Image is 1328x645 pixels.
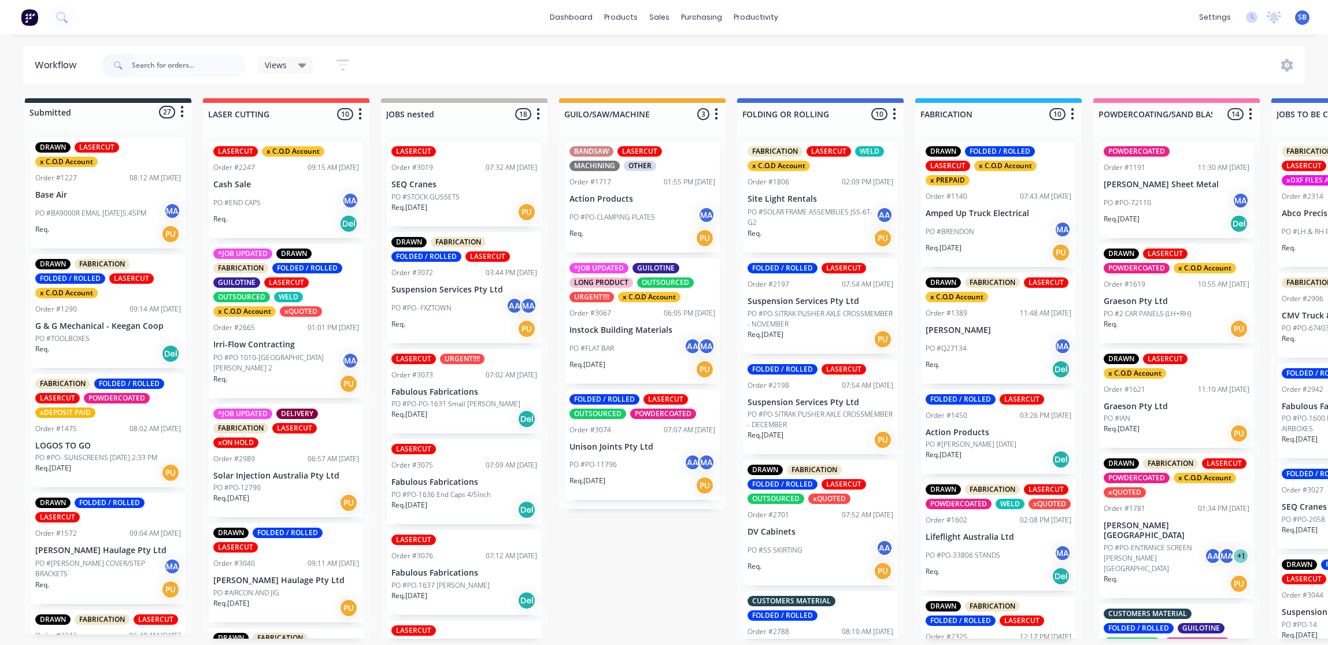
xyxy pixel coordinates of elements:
p: Req. [DATE] [569,359,605,370]
div: 01:55 PM [DATE] [664,177,715,187]
div: Order #1191 [1104,162,1145,173]
div: DRAWNFABRICATIONLASERCUTx C.O.D AccountOrder #138911:48 AM [DATE][PERSON_NAME]PO #Q27134MAReq.Del [921,273,1076,384]
div: FOLDED / ROLLED [965,146,1035,157]
div: 07:32 AM [DATE] [486,162,537,173]
div: Order #1227 [35,173,77,183]
div: FOLDED / ROLLED [35,273,105,284]
div: 02:08 PM [DATE] [1020,515,1071,525]
div: MA [698,454,715,471]
p: PO #PO-SITRAK PUSHER AXLE CROSSMEMBER - DECEMBER [748,409,893,430]
div: FABRICATION [431,237,486,247]
a: dashboard [544,9,598,26]
p: PO #PO 1010-[GEOGRAPHIC_DATA][PERSON_NAME] 2 [213,353,342,373]
p: PO #PO- FXZTOWN [391,303,452,313]
div: 11:10 AM [DATE] [1198,384,1249,395]
div: LASERCUTURGENT!!!!Order #307307:02 AM [DATE]Fabulous FabricationsPO #PO-PO-1631 Small [PERSON_NAM... [387,349,542,434]
div: 01:34 PM [DATE] [1198,503,1249,514]
div: FOLDED / ROLLEDLASERCUTOUTSOURCEDPOWDERCOATEDOrder #307407:07 AM [DATE]Unison Joints Pty LtdPO #P... [565,390,720,501]
div: FOLDED / ROLLED [391,251,461,262]
div: PU [517,320,536,338]
div: Order #1389 [926,308,967,318]
div: LASERCUTOrder #307507:09 AM [DATE]Fabulous FabricationsPO #PO-1636 End Caps 4/5InchReq.[DATE]Del [387,439,542,524]
div: LASERCUT [35,393,80,403]
div: 07:02 AM [DATE] [486,370,537,380]
p: Req. [DATE] [35,463,71,473]
p: Amped Up Truck Electrical [926,209,1071,218]
div: 07:09 AM [DATE] [486,460,537,470]
p: PO #STOCK GUSSETS [391,192,460,202]
div: Order #3067 [569,308,611,318]
p: PO #PO-11796 [569,459,617,470]
div: MA [520,297,537,314]
div: 06:05 PM [DATE] [664,308,715,318]
p: Req. [926,359,939,370]
div: LASERCUT [1143,249,1188,259]
div: x C.O.D Account [213,306,276,317]
input: Search for orders... [132,54,246,77]
div: Del [1052,450,1070,469]
div: FOLDED / ROLLEDLASERCUTOrder #219707:54 AM [DATE]Suspension Services Pty LtdPO #PO-SITRAK PUSHER ... [743,258,898,354]
div: *JOB UPDATEDDELIVERYFABRICATIONLASERCUTxON HOLDOrder #298906:57 AM [DATE]Solar Injection Australi... [209,404,364,518]
div: FABRICATION [75,259,130,269]
div: 08:12 AM [DATE] [130,173,181,183]
div: 09:14 AM [DATE] [130,304,181,314]
p: Solar Injection Australia Pty Ltd [213,471,359,481]
p: Req. [DATE] [391,500,427,510]
p: PO #TOOLBOXES [35,333,90,344]
div: MA [1232,192,1249,209]
p: PO #PO-1636 End Caps 4/5Inch [391,490,491,500]
div: FABRICATION [35,379,90,389]
div: 11:48 AM [DATE] [1020,308,1071,318]
div: LASERCUT [1024,277,1068,288]
div: LASERCUT [391,354,436,364]
div: x C.O.D Account [926,292,988,302]
div: DRAWNLASERCUTx C.O.D AccountOrder #122708:12 AM [DATE]Base AirPO #BA9000R EMAIL [DATE]5.45PMMAReq.PU [31,138,186,249]
div: PU [696,360,714,379]
p: Fabulous Fabrications [391,387,537,397]
div: FOLDED / ROLLEDLASERCUTOrder #145003:26 PM [DATE]Action ProductsPO #[PERSON_NAME] [DATE]Req.[DATE... [921,390,1076,475]
div: BANDSAW [569,146,613,157]
div: PU [1052,243,1070,262]
div: FOLDED / ROLLED [94,379,164,389]
p: Req. [35,344,49,354]
div: Order #2665 [213,322,255,333]
p: PO #SOLAR FRAME ASSEMBLIES JSS-6T-G2 [748,207,876,228]
div: LASERCUT [1143,354,1188,364]
div: MA [1054,221,1071,238]
div: Del [517,501,536,519]
div: x C.O.D Account [748,161,810,171]
div: Order #2314 [1282,191,1323,202]
div: DRAWN [35,142,71,153]
div: DRAWN [391,237,427,247]
div: xQUOTED [280,306,322,317]
p: Fabulous Fabrications [391,477,537,487]
div: Order #1290 [35,304,77,314]
div: LASERCUT [822,364,866,375]
div: OUTSOURCED [748,494,804,504]
div: MA [342,192,359,209]
div: Order #1602 [926,515,967,525]
div: POWDERCOATED [1104,146,1170,157]
div: DRAWN [926,484,961,495]
div: PU [339,494,358,512]
div: 08:02 AM [DATE] [130,424,181,434]
div: LASERCUT [264,277,309,288]
div: 07:43 AM [DATE] [1020,191,1071,202]
div: Order #3073 [391,370,433,380]
div: AA [876,206,893,224]
div: Order #2906 [1282,294,1323,304]
div: WELD [996,499,1024,509]
div: 07:54 AM [DATE] [842,380,893,391]
div: FOLDED / ROLLED [748,364,817,375]
div: DRAWNFOLDED / ROLLEDLASERCUTOrder #157209:04 AM [DATE][PERSON_NAME] Haulage Pty LtdPO #[PERSON_NA... [31,493,186,604]
div: MA [1054,338,1071,355]
div: WELD [274,292,303,302]
div: LASERCUT [109,273,154,284]
div: FABRICATIONFOLDED / ROLLEDLASERCUTPOWDERCOATEDxDEPOSIT PAIDOrder #147508:02 AM [DATE]LOGOS TO GOP... [31,374,186,488]
div: LASERCUT [1000,394,1044,405]
div: URGENT!!!! [440,354,484,364]
div: DRAWNFABRICATIONFOLDED / ROLLEDLASERCUTOUTSOURCEDxQUOTEDOrder #270107:52 AM [DATE]DV CabinetsPO #... [743,460,898,585]
div: WELD [855,146,884,157]
div: LASERCUT [272,423,317,433]
p: Req. [DATE] [1104,214,1140,224]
